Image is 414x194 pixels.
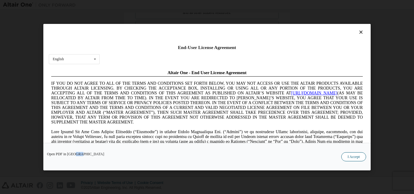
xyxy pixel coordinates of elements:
[2,13,314,57] span: IF YOU DO NOT AGREE TO ALL OF THE TERMS AND CONDITIONS SET FORTH BELOW, YOU MAY NOT ACCESS OR USE...
[53,57,64,61] div: English
[2,62,314,105] span: Lore Ipsumd Sit Ame Cons Adipisc Elitseddo (“Eiusmodte”) in utlabor Etdolo Magnaaliqua Eni. (“Adm...
[47,152,104,156] a: Open PDF in [GEOGRAPHIC_DATA]
[49,44,365,51] div: End-User License Agreement
[119,2,198,7] span: Altair One - End User License Agreement
[341,152,366,161] button: I Accept
[242,23,289,28] a: [URL][DOMAIN_NAME]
